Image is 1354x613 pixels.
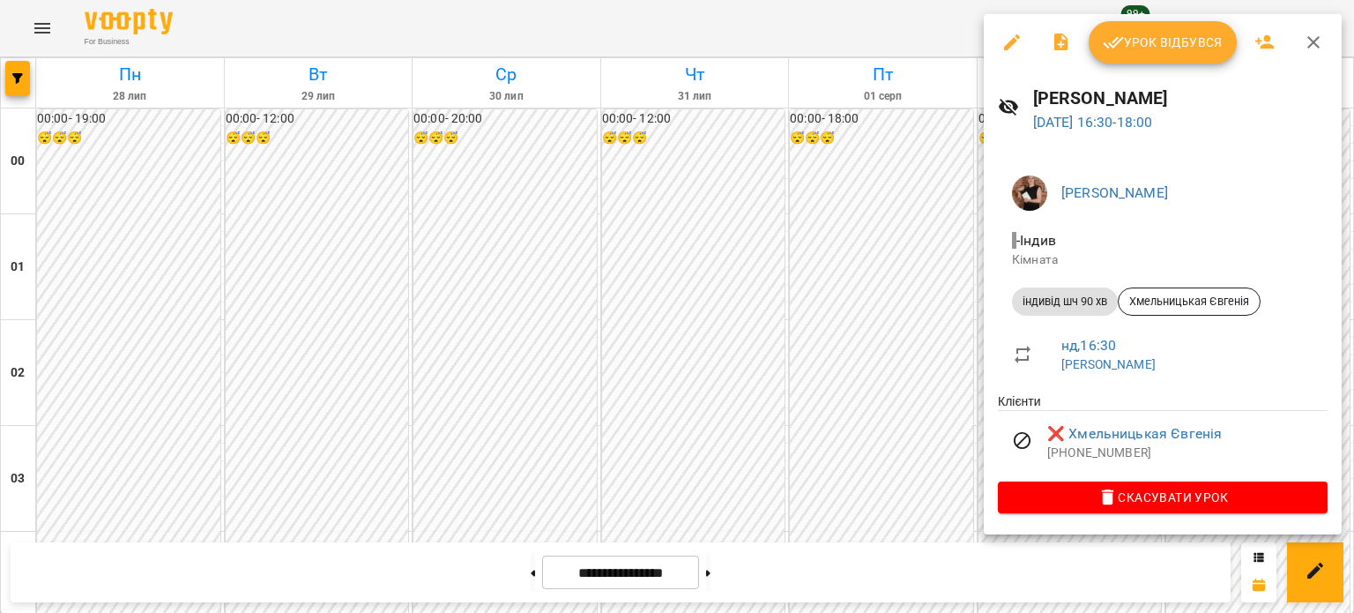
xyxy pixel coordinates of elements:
a: ❌ Хмельницькая Євгенія [1047,423,1222,445]
span: - Індив [1012,232,1060,249]
span: Урок відбувся [1103,32,1223,53]
span: Хмельницькая Євгенія [1119,294,1260,310]
button: Урок відбувся [1089,21,1237,64]
span: індивід шч 90 хв [1012,294,1118,310]
ul: Клієнти [998,392,1328,481]
a: [DATE] 16:30-18:00 [1033,114,1153,131]
a: нд , 16:30 [1061,337,1116,354]
button: Скасувати Урок [998,482,1328,513]
a: [PERSON_NAME] [1061,184,1168,201]
svg: Візит скасовано [1012,430,1033,452]
div: Хмельницькая Євгенія [1118,288,1261,316]
p: [PHONE_NUMBER] [1047,445,1328,462]
span: Скасувати Урок [1012,487,1313,508]
a: [PERSON_NAME] [1061,357,1156,371]
img: 5944c1aeb726a5a997002a54cb6a01a3.jpg [1012,176,1047,211]
p: Кімната [1012,251,1313,269]
h6: [PERSON_NAME] [1033,85,1328,112]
